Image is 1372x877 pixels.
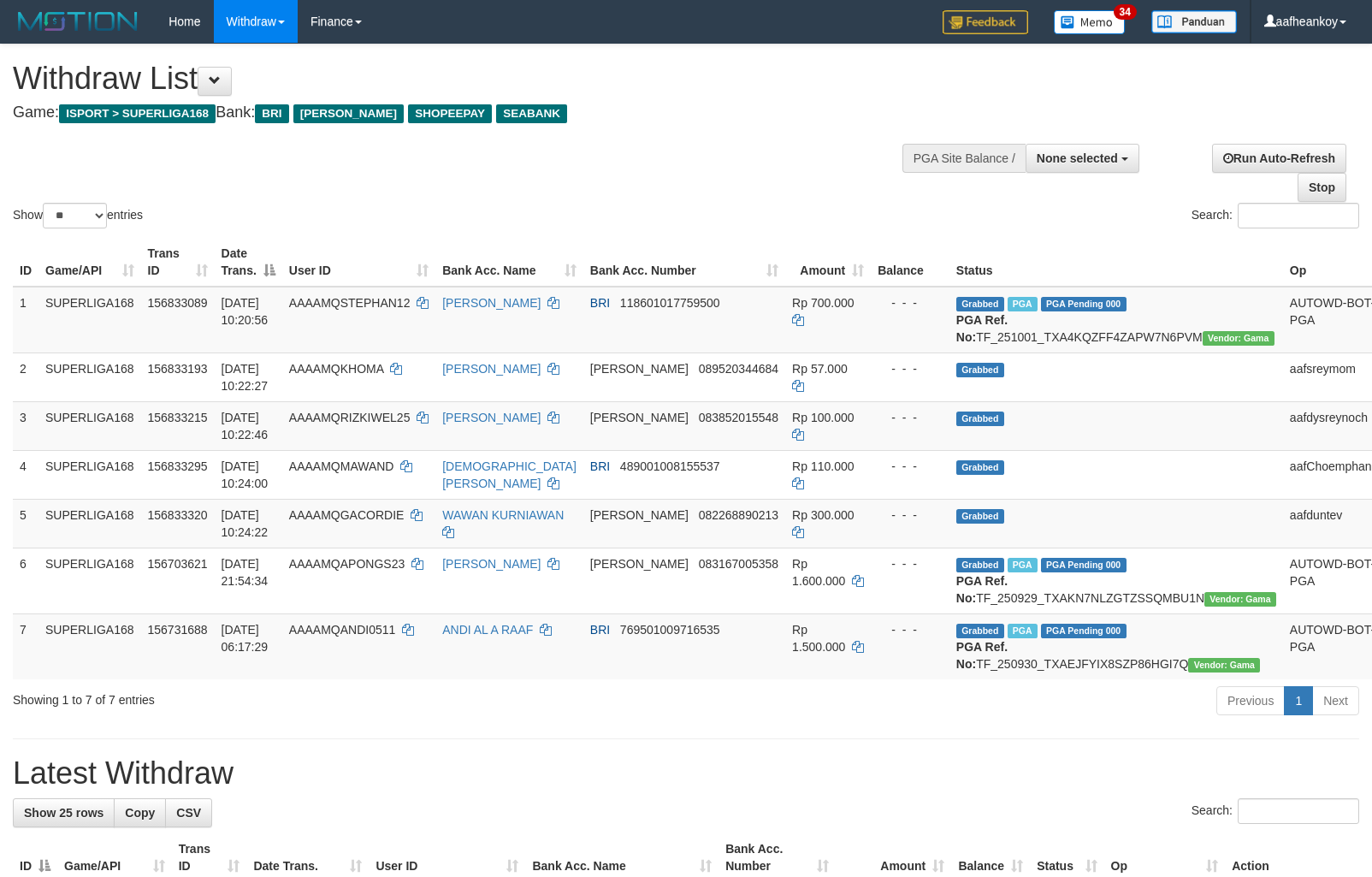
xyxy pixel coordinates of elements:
[1054,10,1126,34] img: Button%20Memo.svg
[949,287,1283,353] td: TF_251001_TXA4KQZFF4ZAPW7N6PVM
[222,296,269,327] span: [DATE] 10:20:56
[590,362,689,376] span: [PERSON_NAME]
[1238,203,1359,228] input: Search:
[289,362,383,376] span: AAAAMQKHOMA
[13,684,559,708] div: Showing 1 to 7 of 7 entries
[38,287,141,353] td: SUPERLIGA168
[956,624,1004,638] span: Grabbed
[949,613,1283,679] td: TF_250930_TXAEJFYIX8SZP86HGI7Q
[289,459,394,473] span: AAAAMQMAWAND
[878,555,943,572] div: - - -
[289,508,405,522] span: AAAAMQGACORDIE
[956,363,1004,377] span: Grabbed
[1212,144,1346,173] a: Run Auto-Refresh
[43,203,107,228] select: Showentries
[943,10,1028,34] img: Feedback.jpg
[1041,558,1127,572] span: PGA Pending
[148,459,208,473] span: 156833295
[956,509,1004,524] span: Grabbed
[956,297,1004,311] span: Grabbed
[13,287,38,353] td: 1
[38,450,141,499] td: SUPERLIGA168
[1204,592,1276,607] span: Vendor URL: https://trx31.1velocity.biz
[408,104,492,123] span: SHOPEEPAY
[222,623,269,654] span: [DATE] 06:17:29
[13,450,38,499] td: 4
[949,548,1283,613] td: TF_250929_TXAKN7NLZGTZSSQMBU1N
[590,296,610,310] span: BRI
[13,9,143,34] img: MOTION_logo.png
[1284,686,1313,715] a: 1
[1151,10,1237,33] img: panduan.png
[792,459,854,473] span: Rp 110.000
[24,806,103,820] span: Show 25 rows
[289,296,411,310] span: AAAAMQSTEPHAN12
[792,411,854,424] span: Rp 100.000
[878,294,943,311] div: - - -
[1312,686,1359,715] a: Next
[442,459,577,490] a: [DEMOGRAPHIC_DATA][PERSON_NAME]
[125,806,155,820] span: Copy
[13,62,897,96] h1: Withdraw List
[1114,4,1137,20] span: 34
[222,362,269,393] span: [DATE] 10:22:27
[956,412,1004,426] span: Grabbed
[1008,297,1038,311] span: Marked by aafsengchandara
[1203,331,1274,346] span: Vendor URL: https://trx31.1velocity.biz
[13,548,38,613] td: 6
[38,548,141,613] td: SUPERLIGA168
[1037,151,1118,165] span: None selected
[620,296,720,310] span: Copy 118601017759500 to clipboard
[956,460,1004,475] span: Grabbed
[1216,686,1285,715] a: Previous
[792,557,845,588] span: Rp 1.600.000
[13,756,1359,791] h1: Latest Withdraw
[792,623,845,654] span: Rp 1.500.000
[435,238,583,287] th: Bank Acc. Name: activate to sort column ascending
[38,353,141,401] td: SUPERLIGA168
[38,238,141,287] th: Game/API: activate to sort column ascending
[878,360,943,377] div: - - -
[13,401,38,450] td: 3
[38,499,141,548] td: SUPERLIGA168
[13,203,143,228] label: Show entries
[590,508,689,522] span: [PERSON_NAME]
[165,798,212,827] a: CSV
[878,409,943,426] div: - - -
[590,411,689,424] span: [PERSON_NAME]
[956,313,1008,344] b: PGA Ref. No:
[1298,173,1346,202] a: Stop
[148,411,208,424] span: 156833215
[1008,558,1038,572] span: Marked by aafchhiseyha
[1008,624,1038,638] span: Marked by aafromsomean
[222,411,269,441] span: [DATE] 10:22:46
[792,508,854,522] span: Rp 300.000
[222,459,269,490] span: [DATE] 10:24:00
[956,640,1008,671] b: PGA Ref. No:
[442,557,541,571] a: [PERSON_NAME]
[148,623,208,637] span: 156731688
[496,104,567,123] span: SEABANK
[13,353,38,401] td: 2
[141,238,215,287] th: Trans ID: activate to sort column ascending
[13,499,38,548] td: 5
[902,144,1026,173] div: PGA Site Balance /
[38,401,141,450] td: SUPERLIGA168
[13,238,38,287] th: ID
[949,238,1283,287] th: Status
[1041,624,1127,638] span: PGA Pending
[620,459,720,473] span: Copy 489001008155537 to clipboard
[590,623,610,637] span: BRI
[792,296,854,310] span: Rp 700.000
[442,623,533,637] a: ANDI AL A RAAF
[215,238,282,287] th: Date Trans.: activate to sort column descending
[222,557,269,588] span: [DATE] 21:54:34
[1188,658,1260,673] span: Vendor URL: https://trx31.1velocity.biz
[13,798,115,827] a: Show 25 rows
[1041,297,1127,311] span: PGA Pending
[13,104,897,121] h4: Game: Bank:
[590,557,689,571] span: [PERSON_NAME]
[878,507,943,524] div: - - -
[785,238,871,287] th: Amount: activate to sort column ascending
[148,557,208,571] span: 156703621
